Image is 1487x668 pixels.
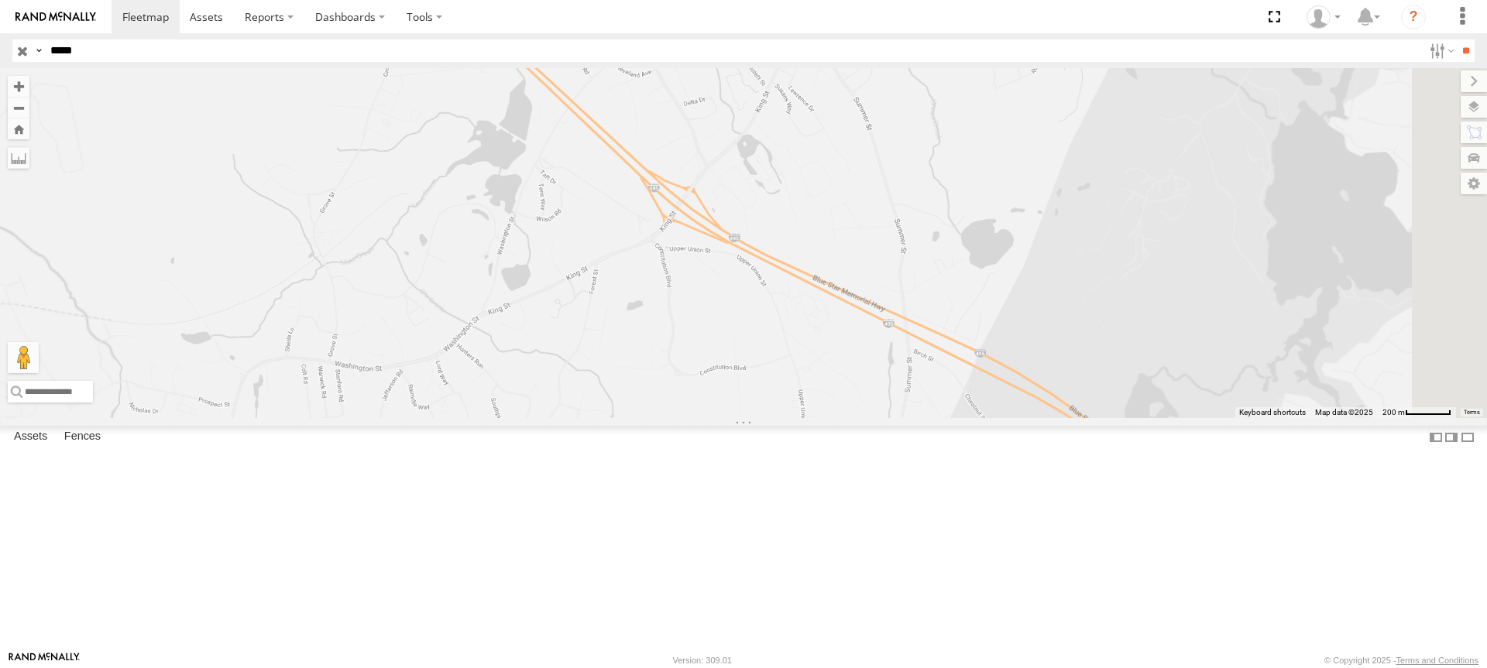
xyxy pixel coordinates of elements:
[1401,5,1426,29] i: ?
[1460,426,1475,448] label: Hide Summary Table
[1378,407,1456,418] button: Map Scale: 200 m per 56 pixels
[673,656,732,665] div: Version: 309.01
[57,426,108,448] label: Fences
[8,147,29,169] label: Measure
[8,118,29,139] button: Zoom Home
[8,76,29,97] button: Zoom in
[1382,408,1405,416] span: 200 m
[33,39,45,62] label: Search Query
[1428,426,1444,448] label: Dock Summary Table to the Left
[1324,656,1478,665] div: © Copyright 2025 -
[1464,409,1480,415] a: Terms (opens in new tab)
[9,653,80,668] a: Visit our Website
[15,12,96,22] img: rand-logo.svg
[1239,407,1306,418] button: Keyboard shortcuts
[1301,5,1346,29] div: Thomas Ward
[1315,408,1373,416] span: Map data ©2025
[6,426,55,448] label: Assets
[1423,39,1457,62] label: Search Filter Options
[1461,173,1487,194] label: Map Settings
[1396,656,1478,665] a: Terms and Conditions
[8,97,29,118] button: Zoom out
[8,342,39,373] button: Drag Pegman onto the map to open Street View
[1444,426,1459,448] label: Dock Summary Table to the Right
